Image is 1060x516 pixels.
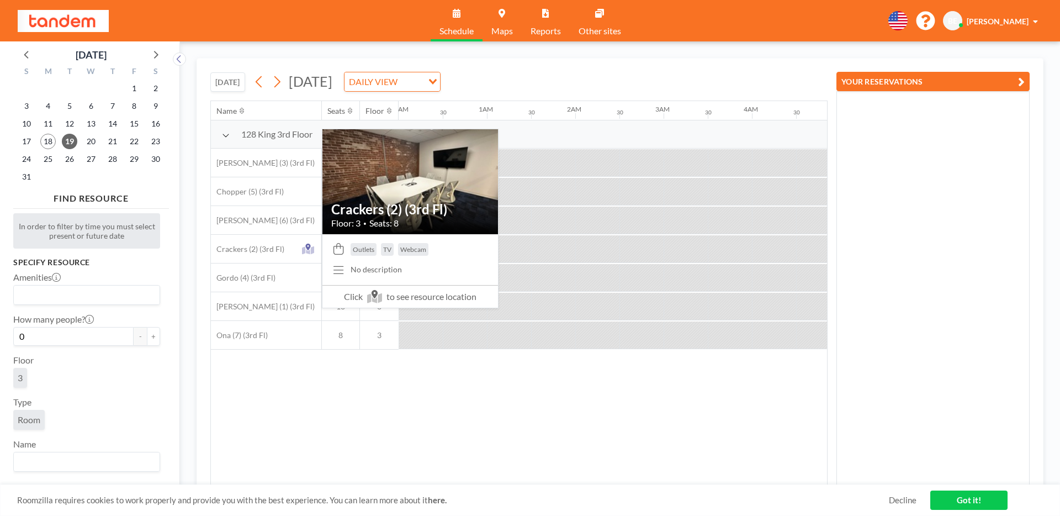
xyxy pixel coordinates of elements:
span: Gordo (4) (3rd Fl) [211,273,275,283]
span: Room [18,414,40,425]
span: Friday, August 1, 2025 [126,81,142,96]
button: [DATE] [210,72,245,92]
span: Floor: 3 [331,218,361,229]
span: • [363,220,367,227]
span: Thursday, August 14, 2025 [105,116,120,131]
span: Seats: 8 [369,218,399,229]
span: 3 [18,372,23,383]
div: In order to filter by time you must select present or future date [13,213,160,249]
label: Amenities [13,272,61,283]
span: Friday, August 15, 2025 [126,116,142,131]
span: Sunday, August 3, 2025 [19,98,34,114]
div: 30 [528,109,535,116]
span: Ona (7) (3rd Fl) [211,330,268,340]
span: Monday, August 18, 2025 [40,134,56,149]
span: Monday, August 11, 2025 [40,116,56,131]
div: 12AM [390,105,409,113]
div: W [81,65,102,80]
div: Name [216,106,237,116]
span: BE [948,16,957,26]
div: Search for option [14,286,160,304]
label: How many people? [13,314,94,325]
span: Sunday, August 31, 2025 [19,169,34,185]
div: 1AM [479,105,493,113]
input: Search for option [15,455,153,469]
span: Roomzilla requires cookies to work properly and provide you with the best experience. You can lea... [17,495,889,506]
div: 30 [617,109,623,116]
span: Sunday, August 10, 2025 [19,116,34,131]
label: Floor [13,355,34,366]
span: Saturday, August 30, 2025 [148,151,163,167]
div: S [16,65,38,80]
div: T [102,65,123,80]
button: YOUR RESERVATIONS [836,72,1030,91]
span: Tuesday, August 26, 2025 [62,151,77,167]
div: Floor [365,106,384,116]
a: here. [428,495,447,505]
label: Name [13,439,36,450]
img: organization-logo [18,10,109,32]
h3: Specify resource [13,257,160,267]
span: Click to see resource location [322,285,498,308]
span: Wednesday, August 13, 2025 [83,116,99,131]
span: Wednesday, August 20, 2025 [83,134,99,149]
div: 30 [440,109,447,116]
span: Monday, August 4, 2025 [40,98,56,114]
span: Sunday, August 24, 2025 [19,151,34,167]
div: 4AM [744,105,758,113]
div: No description [351,265,402,275]
div: 30 [793,109,800,116]
span: Friday, August 29, 2025 [126,151,142,167]
label: Type [13,397,31,408]
span: Tuesday, August 5, 2025 [62,98,77,114]
div: 3AM [655,105,670,113]
span: Saturday, August 2, 2025 [148,81,163,96]
span: 128 King 3rd Floor [241,129,312,140]
span: Webcam [400,245,426,254]
a: Got it! [930,491,1008,510]
span: Thursday, August 21, 2025 [105,134,120,149]
h4: FIND RESOURCE [13,188,169,204]
div: Search for option [344,72,440,91]
span: Outlets [353,245,374,254]
div: Search for option [14,452,160,471]
span: [PERSON_NAME] (3) (3rd Fl) [211,158,315,168]
span: Wednesday, August 6, 2025 [83,98,99,114]
input: Search for option [15,288,153,302]
span: Monday, August 25, 2025 [40,151,56,167]
span: Saturday, August 9, 2025 [148,98,163,114]
span: [PERSON_NAME] (6) (3rd Fl) [211,215,315,225]
span: TV [383,245,391,254]
span: Reports [531,27,561,35]
div: S [145,65,166,80]
span: Saturday, August 23, 2025 [148,134,163,149]
span: 8 [322,330,359,340]
input: Search for option [401,75,422,89]
span: [PERSON_NAME] (1) (3rd Fl) [211,302,315,312]
div: [DATE] [76,47,107,62]
span: Schedule [439,27,474,35]
span: Friday, August 8, 2025 [126,98,142,114]
span: Friday, August 22, 2025 [126,134,142,149]
div: T [59,65,81,80]
span: Tuesday, August 12, 2025 [62,116,77,131]
button: + [147,327,160,346]
span: 3 [360,330,399,340]
span: [PERSON_NAME] [967,17,1029,26]
div: M [38,65,59,80]
span: Saturday, August 16, 2025 [148,116,163,131]
h2: Crackers (2) (3rd Fl) [331,201,489,218]
span: Other sites [579,27,621,35]
span: Crackers (2) (3rd Fl) [211,244,284,254]
a: Decline [889,495,916,506]
span: Tuesday, August 19, 2025 [62,134,77,149]
span: [DATE] [289,73,332,89]
span: Chopper (5) (3rd Fl) [211,187,284,197]
span: DAILY VIEW [347,75,400,89]
button: - [134,327,147,346]
div: 2AM [567,105,581,113]
div: 30 [705,109,712,116]
img: resource-image [322,115,498,248]
div: F [123,65,145,80]
span: Maps [491,27,513,35]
